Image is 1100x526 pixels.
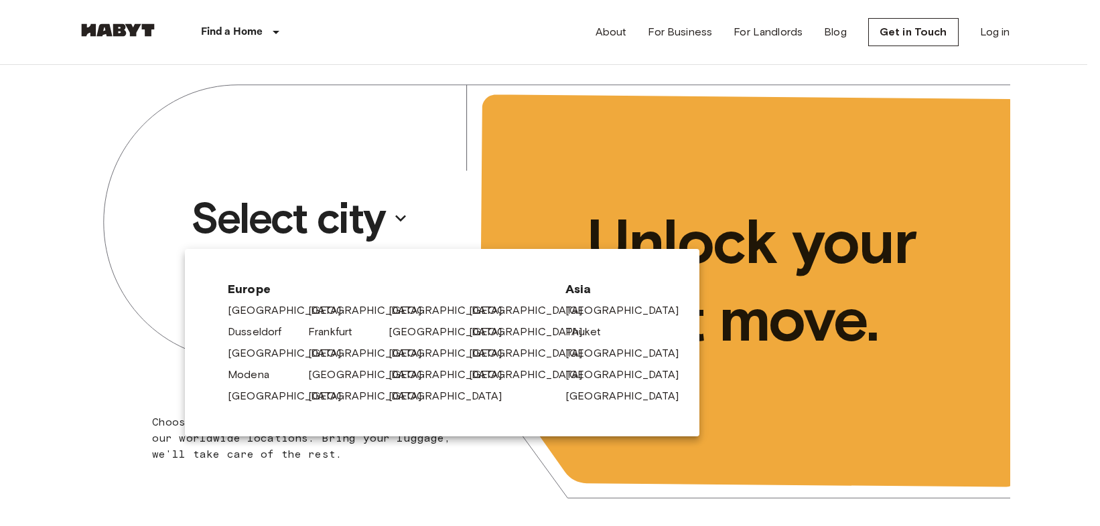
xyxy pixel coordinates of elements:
[565,324,614,340] a: Phuket
[308,367,435,383] a: [GEOGRAPHIC_DATA]
[469,302,596,319] a: [GEOGRAPHIC_DATA]
[565,388,693,404] a: [GEOGRAPHIC_DATA]
[308,388,435,404] a: [GEOGRAPHIC_DATA]
[389,345,516,361] a: [GEOGRAPHIC_DATA]
[228,324,295,340] a: Dusseldorf
[469,345,596,361] a: [GEOGRAPHIC_DATA]
[565,281,657,297] span: Asia
[228,345,355,361] a: [GEOGRAPHIC_DATA]
[308,302,435,319] a: [GEOGRAPHIC_DATA]
[469,367,596,383] a: [GEOGRAPHIC_DATA]
[228,281,544,297] span: Europe
[565,345,693,361] a: [GEOGRAPHIC_DATA]
[308,324,366,340] a: Frankfurt
[308,345,435,361] a: [GEOGRAPHIC_DATA]
[228,388,355,404] a: [GEOGRAPHIC_DATA]
[228,367,283,383] a: Modena
[565,367,693,383] a: [GEOGRAPHIC_DATA]
[389,388,516,404] a: [GEOGRAPHIC_DATA]
[389,324,516,340] a: [GEOGRAPHIC_DATA]
[228,302,355,319] a: [GEOGRAPHIC_DATA]
[469,324,596,340] a: [GEOGRAPHIC_DATA]
[389,302,516,319] a: [GEOGRAPHIC_DATA]
[389,367,516,383] a: [GEOGRAPHIC_DATA]
[565,302,693,319] a: [GEOGRAPHIC_DATA]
